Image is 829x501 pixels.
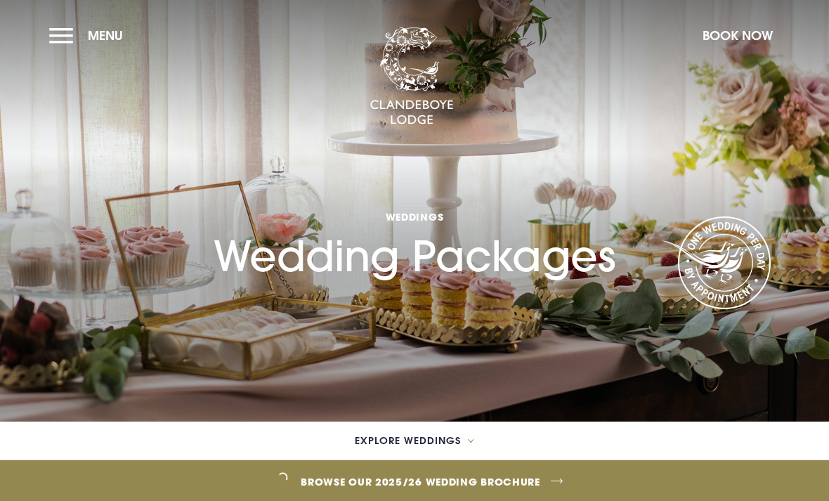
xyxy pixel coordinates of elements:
[49,20,130,51] button: Menu
[370,27,454,126] img: Clandeboye Lodge
[88,27,123,44] span: Menu
[696,20,780,51] button: Book Now
[214,148,615,281] h1: Wedding Packages
[214,210,615,223] span: Weddings
[355,436,461,445] span: Explore Weddings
